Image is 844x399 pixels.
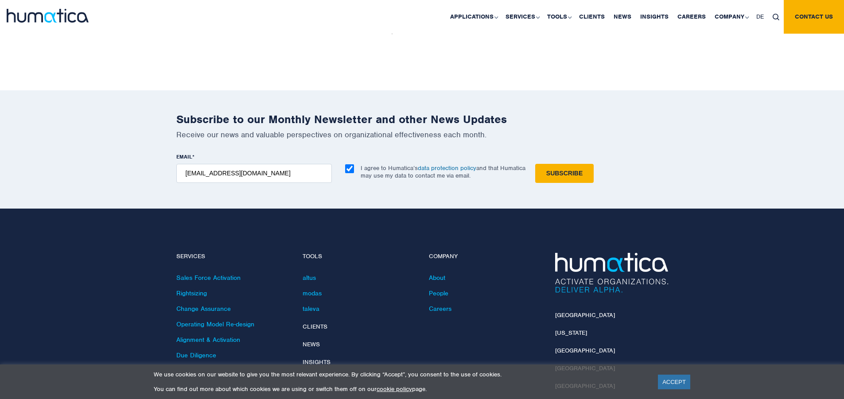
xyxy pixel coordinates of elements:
[377,385,412,393] a: cookie policy
[345,164,354,173] input: I agree to Humatica’sdata protection policyand that Humatica may use my data to contact me via em...
[176,274,241,282] a: Sales Force Activation
[303,289,322,297] a: modas
[154,385,647,393] p: You can find out more about which cookies we are using or switch them off on our page.
[555,347,615,354] a: [GEOGRAPHIC_DATA]
[555,311,615,319] a: [GEOGRAPHIC_DATA]
[176,305,231,313] a: Change Assurance
[176,289,207,297] a: Rightsizing
[555,253,668,293] img: Humatica
[303,323,327,330] a: Clients
[535,164,594,183] input: Subscribe
[176,253,289,260] h4: Services
[176,130,668,139] p: Receive our news and valuable perspectives on organizational effectiveness each month.
[303,358,331,366] a: Insights
[429,289,448,297] a: People
[429,253,542,260] h4: Company
[303,305,319,313] a: taleva
[756,13,764,20] span: DE
[658,375,690,389] a: ACCEPT
[176,112,668,126] h2: Subscribe to our Monthly Newsletter and other News Updates
[7,9,89,23] img: logo
[418,164,476,172] a: data protection policy
[176,164,332,183] input: name@company.com
[429,274,445,282] a: About
[176,320,254,328] a: Operating Model Re-design
[154,371,647,378] p: We use cookies on our website to give you the most relevant experience. By clicking “Accept”, you...
[176,351,216,359] a: Due Diligence
[303,274,316,282] a: altus
[176,153,192,160] span: EMAIL
[773,14,779,20] img: search_icon
[303,341,320,348] a: News
[176,336,240,344] a: Alignment & Activation
[429,305,451,313] a: Careers
[303,253,416,260] h4: Tools
[555,329,587,337] a: [US_STATE]
[361,164,525,179] p: I agree to Humatica’s and that Humatica may use my data to contact me via email.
